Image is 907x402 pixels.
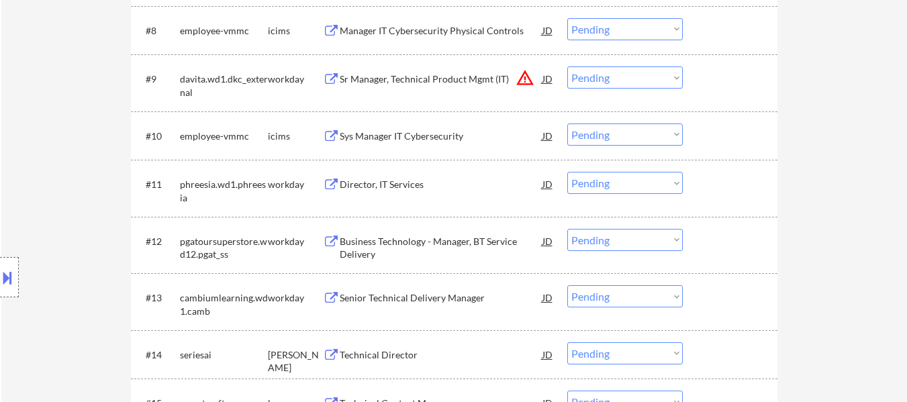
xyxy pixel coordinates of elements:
[268,178,323,191] div: workday
[541,285,555,309] div: JD
[340,178,542,191] div: Director, IT Services
[541,229,555,253] div: JD
[268,72,323,86] div: workday
[541,18,555,42] div: JD
[180,24,268,38] div: employee-vmmc
[541,66,555,91] div: JD
[268,235,323,248] div: workday
[268,24,323,38] div: icims
[340,235,542,261] div: Business Technology - Manager, BT Service Delivery
[340,24,542,38] div: Manager IT Cybersecurity Physical Controls
[146,72,169,86] div: #9
[541,123,555,148] div: JD
[516,68,534,87] button: warning_amber
[340,348,542,362] div: Technical Director
[340,291,542,305] div: Senior Technical Delivery Manager
[541,342,555,366] div: JD
[268,291,323,305] div: workday
[340,72,542,86] div: Sr Manager, Technical Product Mgmt (IT)
[146,24,169,38] div: #8
[268,348,323,374] div: [PERSON_NAME]
[541,172,555,196] div: JD
[180,72,268,99] div: davita.wd1.dkc_external
[268,130,323,143] div: icims
[340,130,542,143] div: Sys Manager IT Cybersecurity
